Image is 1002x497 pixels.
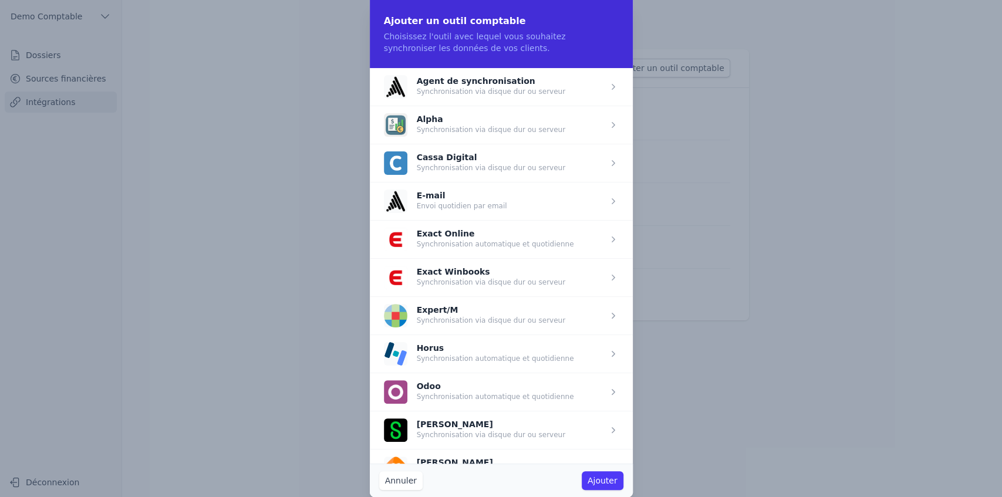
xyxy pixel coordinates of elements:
p: Odoo [417,383,574,390]
p: Choisissez l'outil avec lequel vous souhaitez synchroniser les données de vos clients. [384,31,619,54]
button: Alpha Synchronisation via disque dur ou serveur [384,113,565,137]
button: Odoo Synchronisation automatique et quotidienne [384,380,574,404]
p: Agent de synchronisation [417,77,565,84]
button: [PERSON_NAME] [384,457,574,480]
button: Expert/M Synchronisation via disque dur ou serveur [384,304,565,327]
button: Horus Synchronisation automatique et quotidienne [384,342,574,366]
p: Expert/M [417,306,565,313]
h2: Ajouter un outil comptable [384,14,619,28]
p: [PERSON_NAME] [417,421,565,428]
p: Exact Winbooks [417,268,565,275]
button: Agent de synchronisation Synchronisation via disque dur ou serveur [384,75,565,99]
p: E-mail [417,192,507,199]
p: Horus [417,344,574,351]
button: Ajouter [582,471,623,490]
p: Cassa Digital [417,154,565,161]
p: Exact Online [417,230,574,237]
button: Exact Online Synchronisation automatique et quotidienne [384,228,574,251]
button: Cassa Digital Synchronisation via disque dur ou serveur [384,151,565,175]
button: [PERSON_NAME] Synchronisation via disque dur ou serveur [384,418,565,442]
button: E-mail Envoi quotidien par email [384,190,507,213]
button: Exact Winbooks Synchronisation via disque dur ou serveur [384,266,565,289]
button: Annuler [379,471,423,490]
p: Alpha [417,116,565,123]
p: [PERSON_NAME] [417,459,574,466]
